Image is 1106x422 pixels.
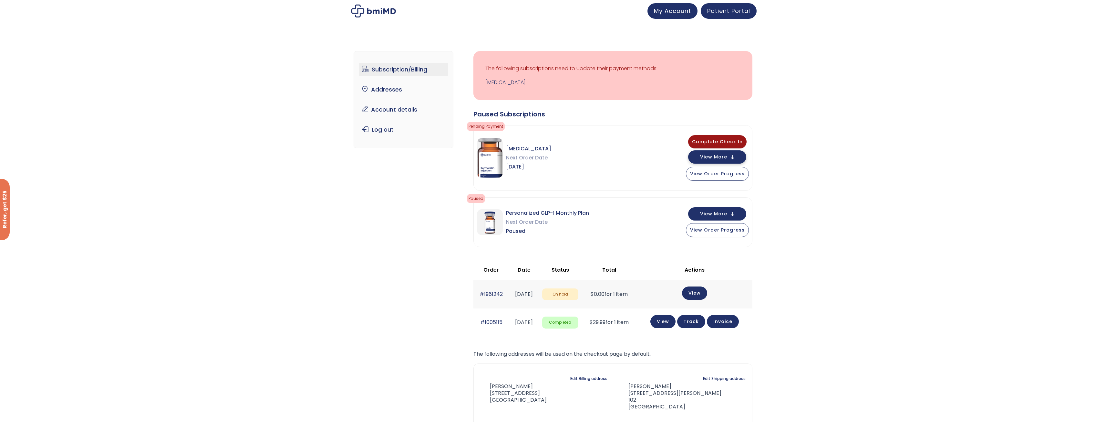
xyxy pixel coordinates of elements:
[701,3,757,19] a: Patient Portal
[359,103,448,116] a: Account details
[686,167,749,181] button: View Order Progress
[685,266,705,274] span: Actions
[506,153,551,162] span: Next Order Date
[700,155,727,159] span: View More
[506,227,589,236] span: Paused
[506,209,589,218] span: Personalized GLP-1 Monthly Plan
[518,266,531,274] span: Date
[515,319,533,326] time: [DATE]
[570,374,607,383] a: Edit Billing address
[542,288,579,300] span: On hold
[552,266,569,274] span: Status
[485,78,740,87] a: [MEDICAL_DATA]
[692,138,743,145] span: Complete Check In
[650,315,676,328] a: View
[688,150,746,164] button: View More
[677,315,705,328] a: Track
[467,194,485,203] span: Paused
[690,227,745,233] span: View Order Progress
[707,315,739,328] a: Invoice
[485,64,740,73] p: The following subscriptions need to update their payment methods:
[690,170,745,177] span: View Order Progress
[477,209,503,235] img: Personalized GLP-1 Monthly Plan
[477,138,503,178] img: Sermorelin
[686,223,749,237] button: View Order Progress
[467,122,505,131] span: Pending Payment
[354,51,453,148] nav: Account pages
[480,290,503,298] a: #1961242
[688,207,746,221] button: View More
[506,218,589,227] span: Next Order Date
[591,290,605,298] span: 0.00
[647,3,698,19] a: My Account
[707,7,750,15] span: Patient Portal
[473,350,752,359] p: The following addresses will be used on the checkout page by default.
[582,280,637,308] td: for 1 item
[506,144,551,153] span: [MEDICAL_DATA]
[590,319,605,326] span: 29.99
[602,266,616,274] span: Total
[351,5,396,17] img: My account
[654,7,691,15] span: My Account
[483,266,499,274] span: Order
[359,123,448,136] a: Log out
[359,83,448,96] a: Addresses
[618,383,721,410] address: [PERSON_NAME] [STREET_ADDRESS][PERSON_NAME] 102 [GEOGRAPHIC_DATA]
[542,317,579,329] span: Completed
[590,319,593,326] span: $
[682,287,707,300] a: View
[480,319,502,326] a: #1005115
[515,290,533,298] time: [DATE]
[591,290,594,298] span: $
[359,63,448,76] a: Subscription/Billing
[480,383,547,403] address: [PERSON_NAME] [STREET_ADDRESS] [GEOGRAPHIC_DATA]
[473,110,752,119] div: Paused Subscriptions
[582,308,637,337] td: for 1 item
[700,212,727,216] span: View More
[703,374,746,383] a: Edit Shipping address
[506,162,551,171] span: [DATE]
[688,135,747,148] button: Complete Check In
